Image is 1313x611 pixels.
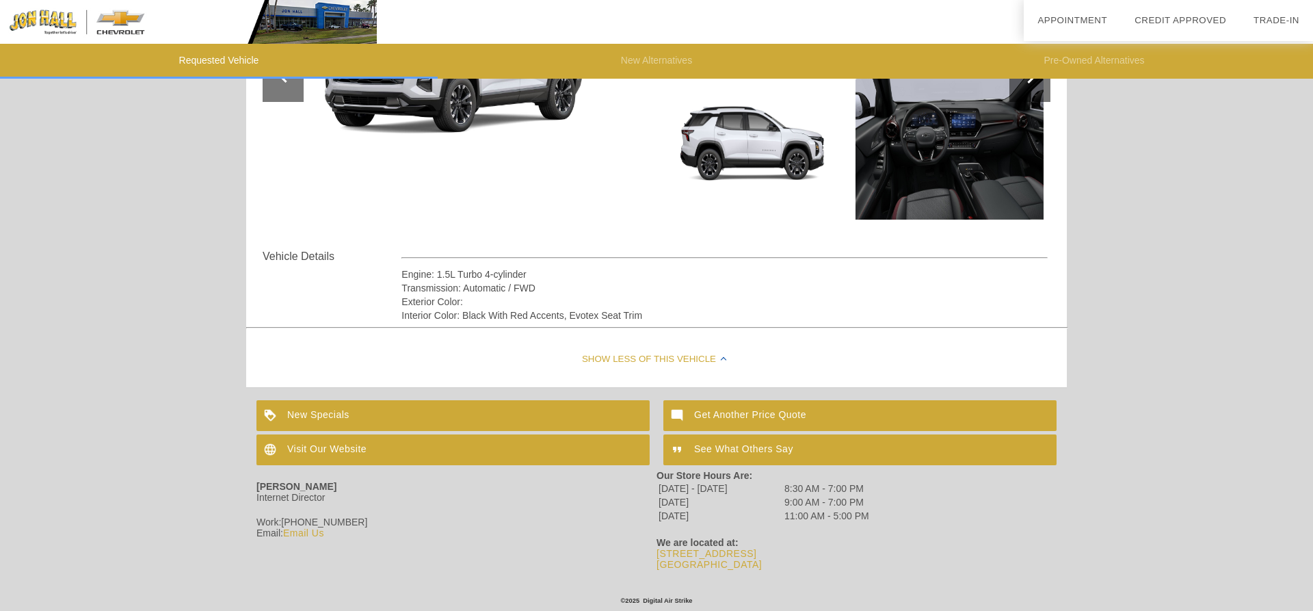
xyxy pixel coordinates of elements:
[658,482,782,495] td: [DATE] - [DATE]
[256,400,287,431] img: ic_loyalty_white_24dp_2x.png
[663,434,694,465] img: ic_format_quote_white_24dp_2x.png
[658,496,782,508] td: [DATE]
[656,537,739,548] strong: We are located at:
[263,248,401,265] div: Vehicle Details
[656,470,752,481] strong: Our Store Hours Are:
[1135,15,1226,25] a: Credit Approved
[256,434,650,465] a: Visit Our Website
[875,44,1313,79] li: Pre-Owned Alternatives
[256,528,656,538] div: Email:
[663,400,1057,431] a: Get Another Price Quote
[856,79,1044,220] img: 5.jpg
[663,434,1057,465] a: See What Others Say
[1037,15,1107,25] a: Appointment
[658,510,782,522] td: [DATE]
[401,281,1048,295] div: Transmission: Automatic / FWD
[784,482,870,495] td: 8:30 AM - 7:00 PM
[256,481,336,492] strong: [PERSON_NAME]
[283,528,324,538] a: Email Us
[401,295,1048,309] div: Exterior Color:
[784,510,870,522] td: 11:00 AM - 5:00 PM
[246,333,1067,387] div: Show Less of this Vehicle
[256,400,650,431] a: New Specials
[256,492,656,503] div: Internet Director
[401,309,1048,322] div: Interior Color: Black With Red Accents, Evotex Seat Trim
[661,79,849,220] img: 3.jpg
[656,548,762,570] a: [STREET_ADDRESS][GEOGRAPHIC_DATA]
[256,517,656,528] div: Work:
[256,434,287,465] img: ic_language_white_24dp_2x.png
[401,268,1048,281] div: Engine: 1.5L Turbo 4-cylinder
[784,496,870,508] td: 9:00 AM - 7:00 PM
[663,400,694,431] img: ic_mode_comment_white_24dp_2x.png
[281,517,367,528] span: [PHONE_NUMBER]
[1254,15,1299,25] a: Trade-In
[438,44,875,79] li: New Alternatives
